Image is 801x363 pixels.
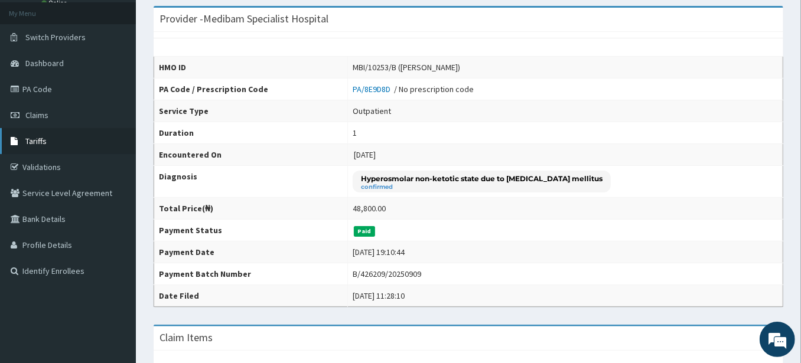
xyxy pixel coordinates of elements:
[154,198,348,220] th: Total Price(₦)
[154,122,348,144] th: Duration
[353,290,405,302] div: [DATE] 11:28:10
[154,241,348,263] th: Payment Date
[69,107,163,227] span: We're online!
[353,246,405,258] div: [DATE] 19:10:44
[354,149,376,160] span: [DATE]
[25,32,86,42] span: Switch Providers
[61,66,198,81] div: Chat with us now
[354,226,375,237] span: Paid
[361,184,603,190] small: confirmed
[6,240,225,281] textarea: Type your message and hit 'Enter'
[353,84,394,94] a: PA/8E9D8D
[22,59,48,89] img: d_794563401_company_1708531726252_794563401
[353,105,391,117] div: Outpatient
[154,263,348,285] th: Payment Batch Number
[353,61,460,73] div: MBI/10253/B ([PERSON_NAME])
[154,220,348,241] th: Payment Status
[361,174,603,184] p: Hyperosmolar non-ketotic state due to [MEDICAL_DATA] mellitus
[154,144,348,166] th: Encountered On
[154,79,348,100] th: PA Code / Prescription Code
[194,6,222,34] div: Minimize live chat window
[353,268,421,280] div: B/426209/20250909
[25,136,47,146] span: Tariffs
[25,58,64,68] span: Dashboard
[353,127,357,139] div: 1
[159,14,328,24] h3: Provider - Medibam Specialist Hospital
[353,83,474,95] div: / No prescription code
[25,110,48,120] span: Claims
[154,100,348,122] th: Service Type
[154,285,348,307] th: Date Filed
[154,166,348,198] th: Diagnosis
[159,332,213,343] h3: Claim Items
[154,57,348,79] th: HMO ID
[353,202,386,214] div: 48,800.00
